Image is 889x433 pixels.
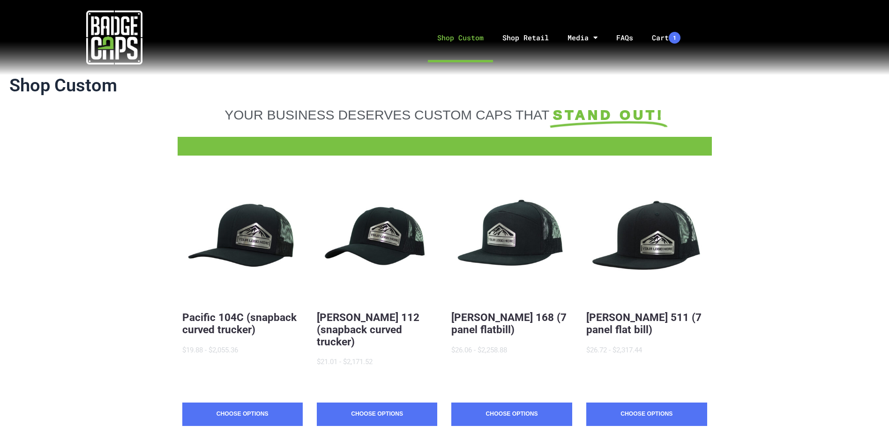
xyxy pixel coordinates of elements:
[182,403,303,426] a: Choose Options
[451,311,567,336] a: [PERSON_NAME] 168 (7 panel flatbill)
[428,13,493,62] a: Shop Custom
[9,75,880,97] h1: Shop Custom
[86,9,142,66] img: badgecaps white logo with green acccent
[228,13,889,62] nav: Menu
[586,179,707,299] button: BadgeCaps - Richardson 511
[224,107,549,122] span: YOUR BUSINESS DESERVES CUSTOM CAPS THAT
[558,13,607,62] a: Media
[451,346,507,354] span: $26.06 - $2,258.88
[182,346,238,354] span: $19.88 - $2,055.36
[586,346,642,354] span: $26.72 - $2,317.44
[451,403,572,426] a: Choose Options
[607,13,642,62] a: FAQs
[182,311,297,336] a: Pacific 104C (snapback curved trucker)
[493,13,558,62] a: Shop Retail
[317,311,419,348] a: [PERSON_NAME] 112 (snapback curved trucker)
[642,13,690,62] a: Cart1
[317,179,437,299] button: BadgeCaps - Richardson 112
[182,179,303,299] button: BadgeCaps - Pacific 104C
[586,311,702,336] a: [PERSON_NAME] 511 (7 panel flat bill)
[317,403,437,426] a: Choose Options
[182,107,707,123] a: YOUR BUSINESS DESERVES CUSTOM CAPS THAT STAND OUT!
[178,142,712,146] a: FFD BadgeCaps Fire Department Custom unique apparel
[586,403,707,426] a: Choose Options
[317,358,373,366] span: $21.01 - $2,171.52
[451,179,572,299] button: BadgeCaps - Richardson 168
